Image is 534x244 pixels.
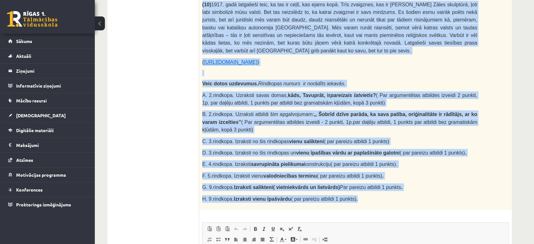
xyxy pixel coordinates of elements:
[286,225,295,233] a: Надстрочный индекс
[202,185,402,190] span: G. 9.rindkopa. Par pareizu atbildi 1 punkts
[202,150,466,156] span: D. 3.rindkopa. Izraksti no šis rindkopas un ( par pareizu atbildi 1 punkts)
[8,123,87,137] a: Digitālie materiāli
[16,113,66,118] span: [DEMOGRAPHIC_DATA]
[251,162,304,167] b: savrupināta pielikuma
[205,225,214,233] a: Вставить (Ctrl+V)
[16,64,87,78] legend: Ziņojumi
[202,81,258,86] span: Veic dotos uzdevumus.
[8,93,87,108] a: Mācību resursi
[202,2,477,53] span: 1917. gadā latgalieši teic, ka tas ir ceļš, kas ejams kopā. Trīs zvaigznes, kas ir [PERSON_NAME] ...
[8,64,87,78] a: Ziņojumi
[8,49,87,63] a: Aktuāli
[301,235,310,243] a: Вставить/Редактировать ссылку (Ctrl+K)
[223,225,232,233] a: Вставить из Word
[202,112,477,125] b: ,, Šobrīd dzīve parāda, ka sava patība, oriģinalitāte ir rādītājs, ar ko varam izcelties’’
[8,34,87,48] a: Sākums
[295,225,304,233] a: Убрать форматирование
[277,225,286,233] a: Подстрочный индекс
[240,225,249,233] a: Повторить (Ctrl+Y)
[202,173,384,179] span: F. 5.rindkopa. Izraksti vienu ( par pareizu atbildi 1 punkts)
[223,235,232,243] a: Цитата
[267,235,276,243] a: Математика
[8,108,87,123] a: [DEMOGRAPHIC_DATA]
[320,235,329,243] a: Вставить разрыв страницы для печати
[288,93,376,98] b: kāds, Tavuprāt, ir ?
[8,153,87,167] a: Atzīmes
[277,235,288,243] a: Цвет текста
[401,185,402,190] b: .
[8,138,87,152] a: Maksājumi
[16,202,71,207] span: Proktoringa izmēģinājums
[356,196,357,202] b: .
[202,112,477,132] span: B. 2.rindkopa. Uzraksti atbildi šim apgalvojumam: ( Par argumentētas atbildes izveidi - 2 punkti,...
[269,225,277,233] a: Подчеркнутый (Ctrl+U)
[16,187,43,192] span: Konferences
[240,235,249,243] a: По центру
[16,78,87,93] legend: Informatīvie ziņojumi
[16,127,54,133] span: Digitālie materiāli
[202,2,211,7] strong: (10)
[202,196,358,202] span: H. 9.rindkopa. ( par pareizu atbildi 1 punkts)
[16,157,33,163] span: Atzīmes
[8,78,87,93] a: Informatīvie ziņojumi
[289,139,324,144] b: vienu salikteni
[310,235,319,243] a: Убрать ссылку
[202,59,204,65] span: (
[264,173,317,179] b: valodniecības terminu
[234,185,340,190] b: Izraksti salikteni( vietniekvārds un lietvārds)
[8,182,87,197] a: Konferences
[204,59,257,65] a: [URL][DOMAIN_NAME]
[16,38,32,44] span: Sākums
[232,235,240,243] a: По левому краю
[8,168,87,182] a: Motivācijas programma
[465,150,466,156] b: .
[258,81,346,86] span: Rindkopas numurs ir norādīts iekavās.
[382,173,383,179] b: .
[16,98,47,103] span: Mācību resursi
[6,6,300,13] body: Визуальный текстовый редактор, wiswyg-editor-user-answer-47433902368740
[249,235,258,243] a: По правому краю
[16,53,31,59] span: Aktuāli
[296,150,400,156] b: vienu īpašības vārdu ar paplašināto galotni
[214,225,223,233] a: Вставить только текст (Ctrl+Shift+V)
[16,172,66,178] span: Motivācijas programma
[288,235,300,243] a: Цвет фона
[7,11,58,27] a: Rīgas 1. Tālmācības vidusskola
[234,196,291,202] b: Izraksti vienu īpašvārdu
[8,197,87,212] a: Proktoringa izmēģinājums
[232,225,240,233] a: Отменить (Ctrl+Z)
[16,138,87,152] legend: Maksājumi
[260,225,269,233] a: Курсив (Ctrl+I)
[331,93,373,98] i: pareizais latvietis
[257,59,259,65] span: )
[202,139,389,144] span: C. 3.rindkopa. Izraksti no šis rindkopas ( par pareizu atbildi 1 punkts)
[205,235,214,243] a: Вставить / удалить нумерованный список
[251,225,260,233] a: Полужирный (Ctrl+B)
[258,235,267,243] a: По ширине
[202,93,477,106] span: A. 2.rindkopa. Uzraksti savas domas, ( Par argumentētas atbildes izveidi 2 punkti, 1p. par daļēju...
[202,162,397,167] span: E. 4.rindkopa. Izraksti konstrukciju( par pareizu atbildi 1 punkts).
[214,235,223,243] a: Вставить / удалить маркированный список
